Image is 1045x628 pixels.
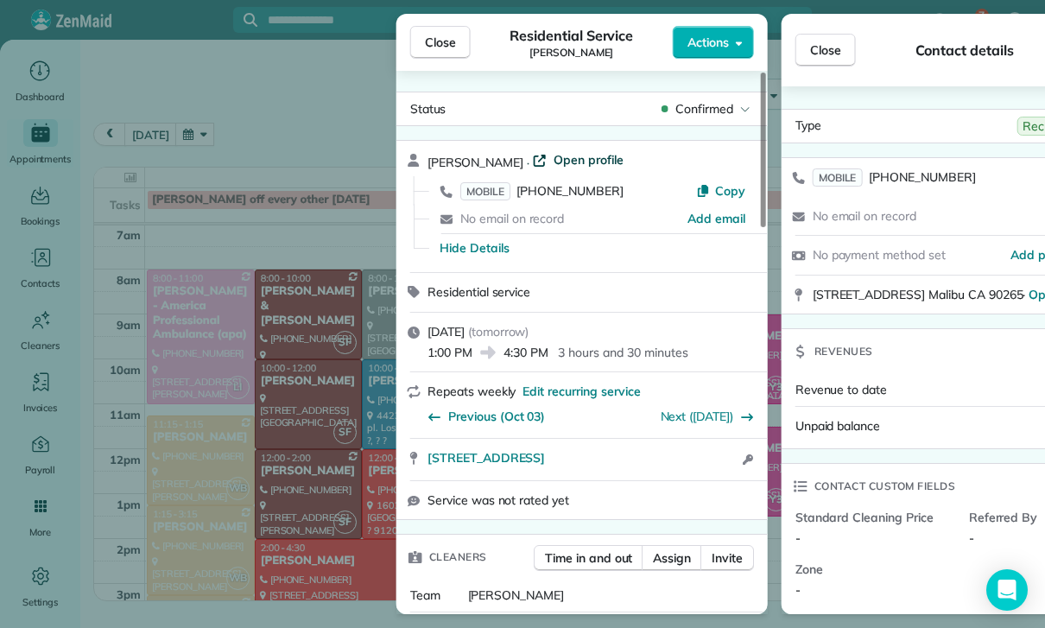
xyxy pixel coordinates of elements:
[460,182,624,200] a: MOBILE[PHONE_NUMBER]
[427,344,472,361] span: 1:00 PM
[795,582,801,598] span: -
[653,549,691,567] span: Assign
[427,492,569,509] span: Service was not rated yet
[448,408,545,425] span: Previous (Oct 03)
[795,117,821,136] span: Type
[467,324,529,339] span: ( tomorrow )
[869,169,975,185] span: [PHONE_NUMBER]
[529,46,614,60] span: [PERSON_NAME]
[810,41,841,59] span: Close
[813,208,916,224] span: No email on record
[795,34,856,67] button: Close
[813,168,863,187] span: MOBILE
[425,34,456,51] span: Close
[429,549,487,566] span: Cleaners
[410,587,440,603] span: Team
[712,549,743,567] span: Invite
[814,343,873,360] span: Revenues
[700,545,754,571] button: Invite
[468,587,565,603] span: [PERSON_NAME]
[795,417,880,435] span: Unpaid balance
[460,211,564,226] span: No email on record
[813,168,976,186] a: MOBILE[PHONE_NUMBER]
[795,382,887,397] span: Revenue to date
[427,384,516,399] span: Repeats weekly
[986,569,1028,611] div: Open Intercom Messenger
[427,324,465,339] span: [DATE]
[642,545,702,571] button: Assign
[410,26,471,59] button: Close
[427,408,545,425] button: Previous (Oct 03)
[427,449,545,466] span: [STREET_ADDRESS]
[660,408,754,425] button: Next ([DATE])
[814,478,955,495] span: Contact custom fields
[687,34,729,51] span: Actions
[558,344,687,361] p: 3 hours and 30 minutes
[687,210,745,227] a: Add email
[795,509,955,526] span: Standard Cleaning Price
[660,409,733,424] a: Next ([DATE])
[715,183,745,199] span: Copy
[460,182,510,200] span: MOBILE
[675,100,733,117] span: Confirmed
[516,183,623,199] span: [PHONE_NUMBER]
[522,383,640,400] span: Edit recurring service
[410,101,446,117] span: Status
[915,40,1013,60] span: Contact details
[427,284,530,300] span: Residential service
[503,344,548,361] span: 4:30 PM
[427,155,524,170] span: [PERSON_NAME]
[795,561,955,578] span: Zone
[696,182,745,200] button: Copy
[738,449,757,470] button: Open access information
[813,247,946,263] span: No payment method set
[523,155,533,169] span: ·
[440,239,510,257] button: Hide Details
[533,151,624,168] a: Open profile
[554,151,624,168] span: Open profile
[534,545,643,571] button: Time in and out
[427,449,738,466] a: [STREET_ADDRESS]
[795,530,801,546] span: -
[545,549,632,567] span: Time in and out
[510,25,633,46] span: Residential Service
[969,530,974,546] span: -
